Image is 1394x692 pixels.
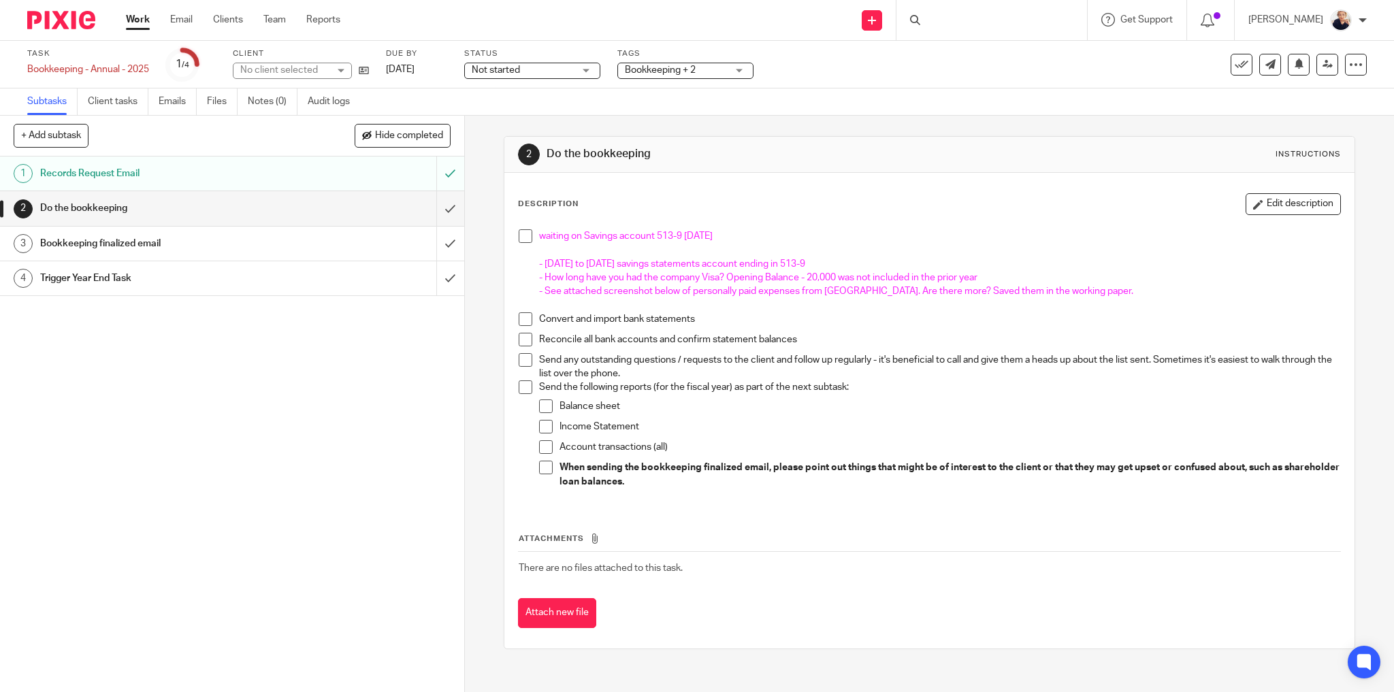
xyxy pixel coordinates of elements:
[40,198,295,218] h1: Do the bookkeeping
[560,463,1342,486] strong: When sending the bookkeeping finalized email, please point out things that might be of interest t...
[170,13,193,27] a: Email
[625,65,696,75] span: Bookkeeping + 2
[560,420,1341,433] p: Income Statement
[27,48,149,59] label: Task
[519,563,683,573] span: There are no files attached to this task.
[233,48,369,59] label: Client
[126,13,150,27] a: Work
[386,48,447,59] label: Due by
[14,199,33,218] div: 2
[1120,15,1173,24] span: Get Support
[14,234,33,253] div: 3
[375,131,443,142] span: Hide completed
[1330,10,1352,31] img: unnamed.jpg
[518,199,579,210] p: Description
[27,11,95,29] img: Pixie
[27,88,78,115] a: Subtasks
[14,269,33,288] div: 4
[263,13,286,27] a: Team
[539,312,1341,326] p: Convert and import bank statements
[306,13,340,27] a: Reports
[159,88,197,115] a: Emails
[539,231,713,241] span: waiting on Savings account 513-9 [DATE]
[1276,149,1341,160] div: Instructions
[547,147,958,161] h1: Do the bookkeeping
[355,124,451,147] button: Hide completed
[27,63,149,76] div: Bookkeeping - Annual - 2025
[519,535,584,542] span: Attachments
[560,440,1341,454] p: Account transactions (all)
[40,163,295,184] h1: Records Request Email
[539,259,805,269] span: - [DATE] to [DATE] savings statements account ending in 513-9
[1248,13,1323,27] p: [PERSON_NAME]
[539,286,1133,296] span: - See attached screenshot below of personally paid expenses from [GEOGRAPHIC_DATA]. Are there mor...
[240,63,329,77] div: No client selected
[617,48,753,59] label: Tags
[40,233,295,254] h1: Bookkeeping finalized email
[176,56,189,72] div: 1
[539,380,1341,394] p: Send the following reports (for the fiscal year) as part of the next subtask:
[539,353,1341,381] p: Send any outstanding questions / requests to the client and follow up regularly - it's beneficial...
[386,65,415,74] span: [DATE]
[248,88,297,115] a: Notes (0)
[182,61,189,69] small: /4
[40,268,295,289] h1: Trigger Year End Task
[464,48,600,59] label: Status
[560,399,1341,413] p: Balance sheet
[308,88,360,115] a: Audit logs
[539,273,977,282] span: - How long have you had the company Visa? Opening Balance - 20,000 was not included in the prior ...
[518,144,540,165] div: 2
[539,333,1341,346] p: Reconcile all bank accounts and confirm statement balances
[518,598,596,629] button: Attach new file
[14,164,33,183] div: 1
[213,13,243,27] a: Clients
[472,65,520,75] span: Not started
[1246,193,1341,215] button: Edit description
[88,88,148,115] a: Client tasks
[14,124,88,147] button: + Add subtask
[207,88,238,115] a: Files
